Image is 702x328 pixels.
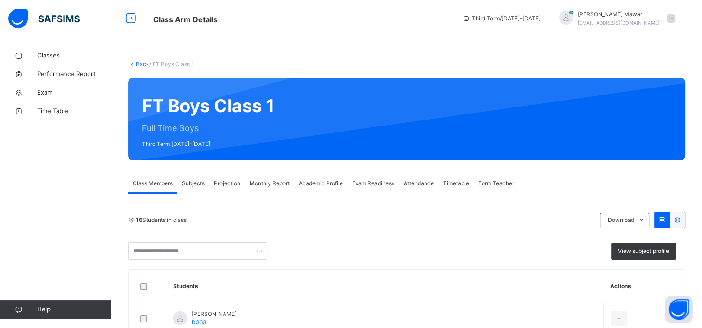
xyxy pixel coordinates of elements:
span: Class Arm Details [153,15,218,24]
span: Form Teacher [478,179,514,188]
span: Exam [37,88,111,97]
span: Students in class [136,216,187,224]
img: safsims [8,9,80,28]
span: Attendance [404,179,434,188]
div: Hafiz AbdullahMawar [550,10,680,27]
span: session/term information [463,14,541,23]
span: Subjects [182,179,205,188]
a: Back [136,61,149,68]
span: Academic Profile [299,179,343,188]
th: Actions [603,270,685,303]
span: D363 [192,319,206,326]
span: Time Table [37,107,111,116]
span: Help [37,305,111,314]
span: View subject profile [618,247,669,255]
span: Projection [214,179,240,188]
button: Open asap [665,296,693,323]
span: Download [607,216,634,224]
span: Performance Report [37,69,111,79]
span: [EMAIL_ADDRESS][DOMAIN_NAME] [578,20,660,25]
span: Timetable [443,179,469,188]
span: Exam Readiness [352,179,394,188]
span: [PERSON_NAME] [192,310,237,318]
span: / FT Boys Class 1 [149,61,194,68]
span: [PERSON_NAME] Mawar [578,10,660,19]
th: Students [166,270,604,303]
span: Class Members [133,179,173,188]
span: Monthly Report [250,179,290,188]
b: 16 [136,216,142,223]
span: Classes [37,51,111,60]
